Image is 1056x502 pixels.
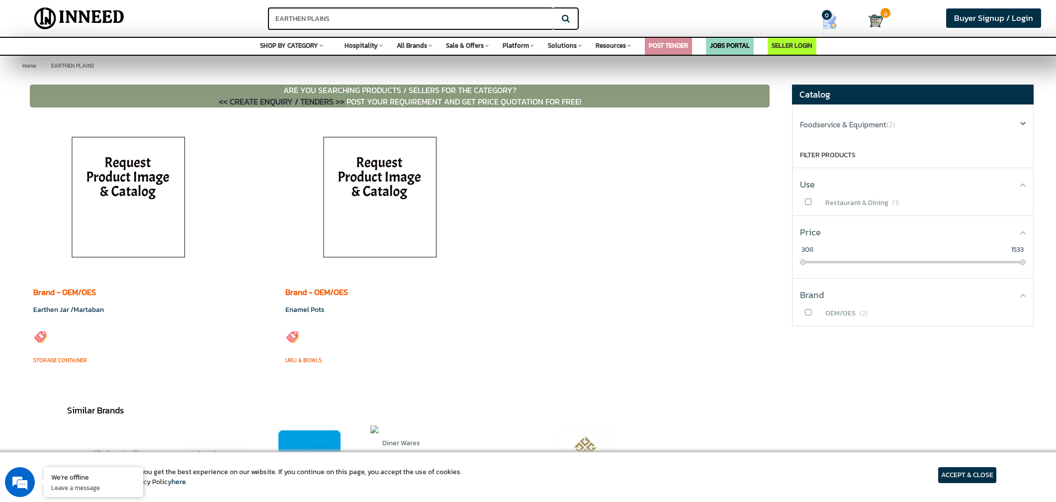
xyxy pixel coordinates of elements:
a: Buyer Signup / Login [946,8,1041,28]
a: Brand - OEM/OES [33,286,96,298]
span: (2) [886,119,895,130]
a: my Quotes 0 [799,10,868,33]
img: inneed-price-tag.png [285,329,300,344]
a: Earthen Jar /Martaban [33,304,104,315]
span: Foodservice & Equipment [800,119,895,130]
img: Show My Quotes [822,14,837,29]
img: inneed-image-na.png [310,125,449,274]
span: OEM/OES [825,308,856,318]
span: SHOP BY CATEGORY [260,41,318,50]
a: Brand - OEM/OES [285,286,348,298]
span: Solutions [548,41,577,50]
img: 188-medium_default.jpg [462,425,525,488]
img: salesiqlogo_leal7QplfZFryJ6FIlVepeu7OftD7mt8q6exU6-34PB8prfIgodN67KcxXM9Y7JQ_.png [69,261,76,267]
span: EARTHEN PLAINS [44,62,94,70]
span: Sale & Offers [446,41,484,50]
span: 1533 [1010,244,1025,255]
article: We use cookies to ensure you get the best experience on our website. If you continue on this page... [60,467,462,487]
span: << CREATE ENQUIRY / TENDERS >> [219,96,345,107]
div: Leave a message [52,56,167,69]
a: Foodservice & Equipment(2) [800,120,895,130]
article: ACCEPT & CLOSE [938,467,996,483]
a: Urli & Bowls [285,356,322,364]
img: 39-medium_default.jpg [94,425,157,488]
p: ARE YOU SEARCHING PRODUCTS / SELLERS FOR THE CATEGORY? POST YOUR REQUIREMENT AND GET PRICE QUOTAT... [30,85,770,107]
img: Inneed.Market [26,6,133,31]
div: We're offline [51,472,136,482]
a: << CREATE ENQUIRY / TENDERS >> [219,96,347,107]
img: logo_Zg8I0qSkbAqR2WFHt3p6CTuqpyXMFPubPcD2OT02zFN43Cy9FUNNG3NEPhM_Q1qe_.png [17,60,42,65]
em: Driven by SalesIQ [78,261,126,268]
a: here [172,477,186,487]
img: 19-medium_default.jpg [278,425,341,488]
a: POST TENDER [649,41,688,50]
img: Cart [868,13,883,28]
span: (1) [892,198,899,208]
span: > [44,60,49,72]
span: > [40,62,43,70]
span: (2) [860,308,868,318]
em: Submit [146,306,180,320]
a: Diner Wares [355,425,447,448]
span: All Brands [397,41,427,50]
img: 2-medium_default.jpg [554,425,616,488]
img: inneed-price-tag.png [33,329,48,344]
span: 0 [880,8,890,18]
h4: Similar Brands [67,405,859,415]
a: Enamel Pots [285,304,325,315]
span: We are offline. Please leave us a message. [21,125,174,226]
span: Hospitality [345,41,378,50]
textarea: Type your message and click 'Submit' [5,272,189,306]
div: Diner Wares [355,438,447,448]
div: Price [800,216,1026,239]
div: Use [800,168,1026,191]
img: 1283-medium_default.jpg [370,425,447,433]
span: Restaurant & Dining [825,198,888,208]
p: Leave a message [51,483,136,492]
img: inneed-image-na.png [59,125,198,274]
span: Catalog [799,88,830,101]
a: Cart 0 [868,10,879,32]
a: JOBS PORTAL [710,41,750,50]
span: 308 [800,244,815,255]
span: Buyer Signup / Login [954,12,1033,24]
a: Storage Container [33,356,87,364]
a: SELLER LOGIN [772,41,812,50]
span: 0 [822,10,832,20]
div: Minimize live chat window [163,5,187,29]
div: FILTER PRODUCTS [800,150,1026,160]
img: 1-medium_default.jpg [186,425,249,488]
span: Resources [596,41,626,50]
div: Brand [800,279,1026,301]
span: Platform [503,41,529,50]
input: Search for Brands, Products, Sellers, Manufacturers... [268,7,553,30]
a: Home [20,60,38,72]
